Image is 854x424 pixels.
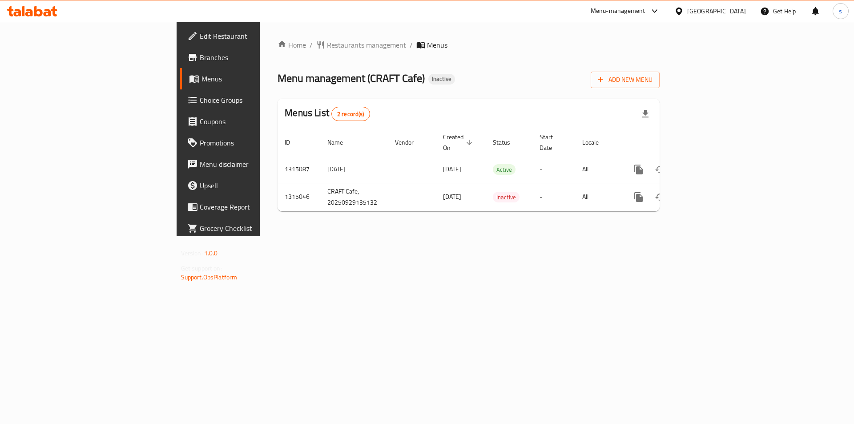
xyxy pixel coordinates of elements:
a: Branches [180,47,319,68]
span: Menu disclaimer [200,159,312,170]
span: Coupons [200,116,312,127]
th: Actions [621,129,721,156]
span: 2 record(s) [332,110,370,118]
span: Menu management ( CRAFT Cafe ) [278,68,425,88]
a: Menus [180,68,319,89]
a: Restaurants management [316,40,406,50]
h2: Menus List [285,106,370,121]
a: Grocery Checklist [180,218,319,239]
button: Add New Menu [591,72,660,88]
button: Change Status [649,159,671,180]
span: Branches [200,52,312,63]
span: Inactive [493,192,520,202]
span: Coverage Report [200,202,312,212]
span: Name [327,137,354,148]
span: Menus [201,73,312,84]
span: Get support on: [181,262,222,274]
span: [DATE] [443,163,461,175]
span: Locale [582,137,610,148]
li: / [410,40,413,50]
span: Edit Restaurant [200,31,312,41]
div: Active [493,164,516,175]
td: - [532,156,575,183]
table: enhanced table [278,129,721,211]
span: s [839,6,842,16]
div: Total records count [331,107,370,121]
span: Inactive [428,75,455,83]
td: All [575,183,621,211]
span: Add New Menu [598,74,653,85]
td: [DATE] [320,156,388,183]
span: Start Date [540,132,564,153]
a: Upsell [180,175,319,196]
td: All [575,156,621,183]
button: more [628,159,649,180]
span: Promotions [200,137,312,148]
a: Edit Restaurant [180,25,319,47]
span: Version: [181,247,203,259]
span: Restaurants management [327,40,406,50]
span: [DATE] [443,191,461,202]
button: Change Status [649,186,671,208]
button: more [628,186,649,208]
a: Support.OpsPlatform [181,271,238,283]
a: Coverage Report [180,196,319,218]
div: [GEOGRAPHIC_DATA] [687,6,746,16]
a: Promotions [180,132,319,153]
td: - [532,183,575,211]
span: Active [493,165,516,175]
nav: breadcrumb [278,40,660,50]
span: Created On [443,132,475,153]
span: Choice Groups [200,95,312,105]
span: Status [493,137,522,148]
span: 1.0.0 [204,247,218,259]
a: Coupons [180,111,319,132]
div: Inactive [428,74,455,85]
a: Choice Groups [180,89,319,111]
span: Upsell [200,180,312,191]
span: Grocery Checklist [200,223,312,234]
span: Menus [427,40,447,50]
a: Menu disclaimer [180,153,319,175]
div: Menu-management [591,6,645,16]
span: ID [285,137,302,148]
span: Vendor [395,137,425,148]
div: Export file [635,103,656,125]
td: CRAFT Cafe, 20250929135132 [320,183,388,211]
